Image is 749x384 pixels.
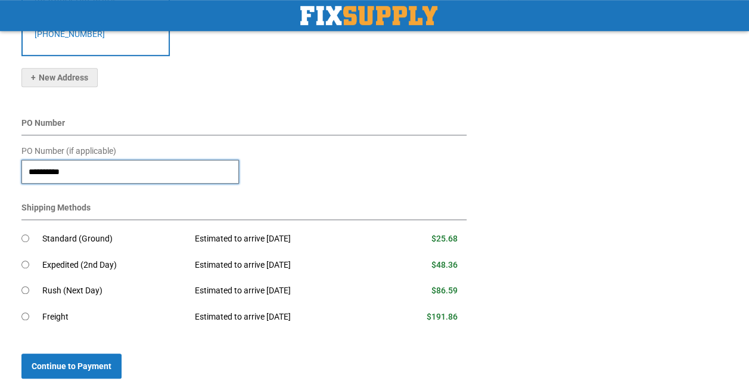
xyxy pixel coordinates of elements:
td: Estimated to arrive [DATE] [186,252,382,278]
td: Freight [42,304,186,330]
span: New Address [31,73,88,82]
a: [PHONE_NUMBER] [35,29,105,39]
div: Shipping Methods [21,202,467,220]
span: Continue to Payment [32,361,111,371]
button: New Address [21,68,98,87]
span: $86.59 [431,286,458,295]
span: $25.68 [431,234,458,243]
td: Estimated to arrive [DATE] [186,278,382,304]
div: PO Number [21,117,467,135]
img: Fix Industrial Supply [300,6,437,25]
button: Continue to Payment [21,354,122,379]
span: PO Number (if applicable) [21,146,116,156]
td: Estimated to arrive [DATE] [186,226,382,252]
td: Rush (Next Day) [42,278,186,304]
span: $191.86 [427,312,458,321]
a: store logo [300,6,437,25]
td: Standard (Ground) [42,226,186,252]
td: Expedited (2nd Day) [42,252,186,278]
td: Estimated to arrive [DATE] [186,304,382,330]
span: $48.36 [431,260,458,270]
